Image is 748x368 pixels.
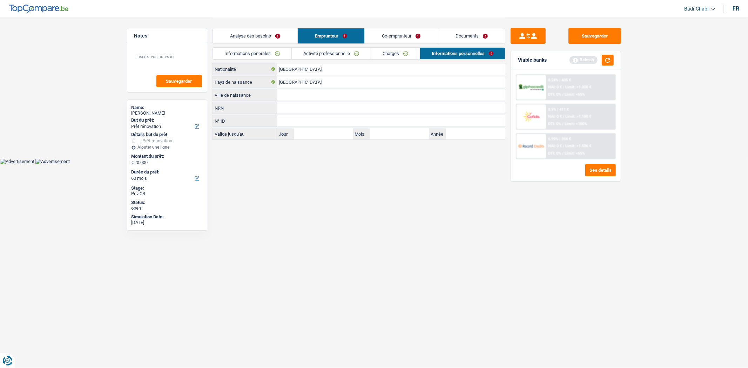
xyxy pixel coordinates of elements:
[35,159,70,164] img: Advertisement
[565,151,585,156] span: Limit: <65%
[132,132,203,137] div: Détails but du prêt
[563,85,564,89] span: /
[213,89,277,101] label: Ville de naissance
[562,122,564,126] span: /
[570,56,598,64] div: Refresh
[277,76,505,88] input: Belgique
[563,114,564,119] span: /
[213,128,277,139] label: Valide jusqu'au
[562,151,564,156] span: /
[548,92,561,97] span: DTI: 0%
[565,85,591,89] span: Limit: >1.000 €
[132,185,203,191] div: Stage:
[565,122,587,126] span: Limit: <100%
[548,78,571,82] div: 8.24% | 405 €
[563,144,564,148] span: /
[446,128,505,139] input: AAAA
[371,48,420,59] a: Charges
[365,28,438,43] a: Co-emprunteur
[548,107,569,112] div: 8.9% | 411 €
[518,139,544,152] img: Record Credits
[132,214,203,220] div: Simulation Date:
[132,105,203,110] div: Name:
[292,48,371,59] a: Activité professionnelle
[548,144,562,148] span: NAI: 0 €
[132,205,203,211] div: open
[166,79,192,83] span: Sauvegarder
[132,110,203,116] div: [PERSON_NAME]
[213,63,277,75] label: Nationalité
[294,128,353,139] input: JJ
[733,5,739,12] div: fr
[370,128,429,139] input: MM
[134,33,200,39] h5: Notes
[132,145,203,150] div: Ajouter une ligne
[132,191,203,197] div: Priv CB
[438,28,505,43] a: Documents
[132,220,203,225] div: [DATE]
[548,122,561,126] span: DTI: 0%
[562,92,564,97] span: /
[132,117,201,123] label: But du prêt:
[518,57,547,63] div: Viable banks
[548,85,562,89] span: NAI: 0 €
[568,28,621,44] button: Sauvegarder
[679,3,715,15] a: Badr Chabli
[298,28,364,43] a: Emprunteur
[213,102,277,114] label: NRN
[548,114,562,119] span: NAI: 0 €
[213,76,277,88] label: Pays de naissance
[277,63,505,75] input: Belgique
[213,28,297,43] a: Analyse des besoins
[548,137,571,141] div: 6.99% | 394 €
[132,154,201,159] label: Montant du prêt:
[132,160,134,165] span: €
[684,6,709,12] span: Badr Chabli
[565,144,591,148] span: Limit: >1.506 €
[565,92,585,97] span: Limit: <65%
[565,114,591,119] span: Limit: >1.100 €
[585,164,616,176] button: See details
[277,115,505,127] input: 590-1234567-89
[156,75,202,87] button: Sauvegarder
[132,200,203,205] div: Status:
[132,169,201,175] label: Durée du prêt:
[213,48,291,59] a: Informations générales
[429,128,446,139] label: Année
[420,48,505,59] a: Informations personnelles
[548,151,561,156] span: DTI: 0%
[277,102,505,114] input: 12.12.12-123.12
[213,115,277,127] label: N° ID
[9,5,68,13] img: TopCompare Logo
[277,128,294,139] label: Jour
[518,110,544,123] img: Cofidis
[353,128,370,139] label: Mois
[518,83,544,91] img: AlphaCredit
